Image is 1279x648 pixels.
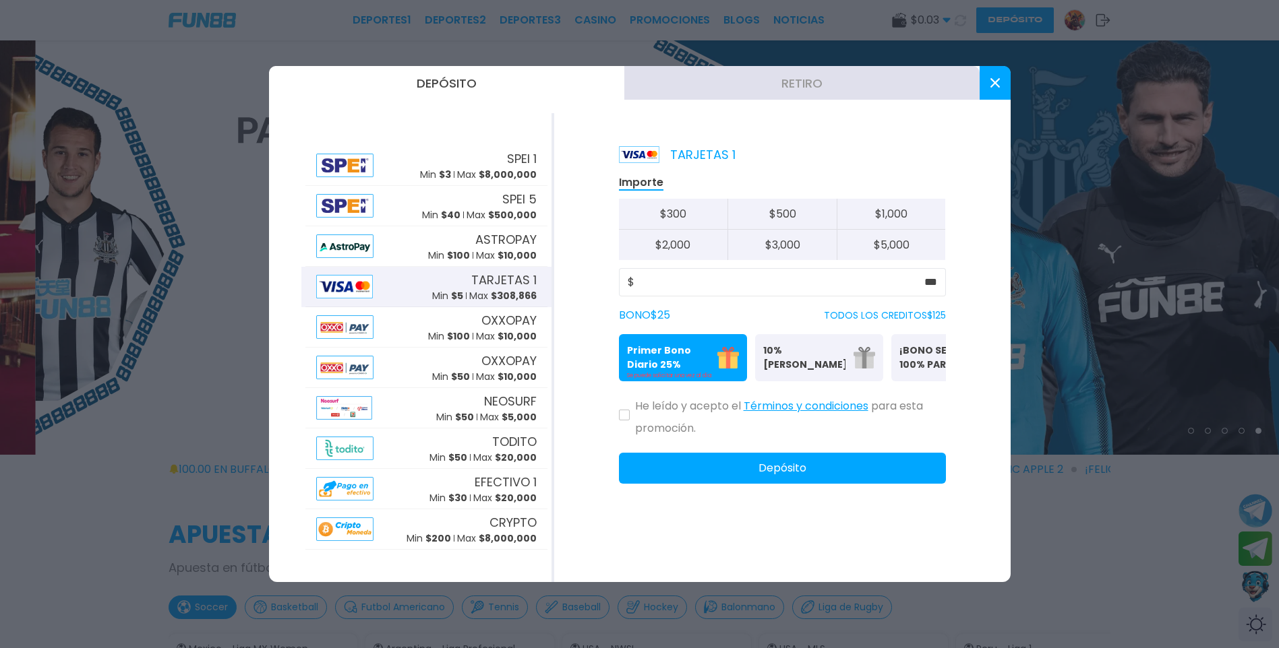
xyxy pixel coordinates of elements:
button: AlipayNEOSURFMin $50Max $5,000 [301,388,552,428]
img: Alipay [316,517,374,541]
p: ¡BONO SEMANAL 100% PARA DEPORTES! [899,344,982,372]
p: Max [473,491,537,505]
p: Max [473,451,537,465]
p: Max [469,289,537,303]
span: OXXOPAY [481,311,537,329]
button: Términos y condiciones [744,392,868,420]
p: He leído y acepto el para esta promoción. [635,392,946,436]
span: $ 20,000 [495,451,537,464]
button: Retiro [624,66,980,100]
img: gift [854,347,875,368]
span: ASTROPAY [475,230,537,249]
p: Importe [619,175,663,191]
p: TODOS LOS CREDITOS $ 125 [824,309,946,323]
span: $ 30 [448,491,467,505]
label: BONO $ 25 [619,307,670,323]
span: $ 500,000 [488,208,537,222]
p: Max [476,329,537,344]
span: $ 3 [439,168,451,181]
span: OXXOPAY [481,352,537,370]
span: NEOSURF [484,392,537,410]
button: AlipayOXXOPAYMin $50Max $10,000 [301,348,552,388]
button: $1,000 [837,199,946,230]
button: $5,000 [837,230,946,260]
p: Min [428,329,470,344]
span: $ 200 [425,531,451,545]
img: Alipay [316,356,374,379]
span: CRYPTO [489,513,537,531]
p: Max [457,531,537,546]
p: Min [428,249,470,263]
span: TODITO [492,432,537,451]
img: Alipay [316,477,374,500]
p: Max [476,370,537,384]
p: 10% [PERSON_NAME] [763,344,845,372]
span: $ 50 [455,410,474,424]
button: $2,000 [619,230,728,260]
p: Max [467,208,537,222]
p: Min [422,208,460,222]
img: Alipay [316,234,374,258]
span: $ 5 [451,289,463,302]
span: $ 8,000,000 [479,531,537,545]
button: Primer Bono Diario 25%Se puede solicitar una vez al día [619,334,747,381]
button: AlipayCRYPTOMin $200Max $8,000,000 [301,509,552,550]
button: Depósito [619,453,946,484]
span: $ 10,000 [498,370,537,383]
span: EFECTIVO 1 [475,473,537,491]
button: 10% [PERSON_NAME] [755,334,883,381]
button: $500 [727,199,837,230]
img: gift [717,347,739,368]
button: AlipaySPEI 1Min $3Max $8,000,000 [301,145,552,186]
img: Alipay [316,275,373,298]
span: $ 100 [447,329,470,343]
p: Min [432,289,463,303]
button: AlipayEFECTIVO 1Min $30Max $20,000 [301,469,552,509]
p: Min [420,168,451,182]
button: AlipaySPEI 5Min $40Max $500,000 [301,186,552,226]
p: TARJETAS 1 [619,145,736,164]
p: Min [407,531,451,546]
p: Max [476,249,537,263]
p: Max [480,410,537,424]
button: $3,000 [727,230,837,260]
span: $ 100 [447,249,470,262]
img: Platform Logo [619,146,659,163]
span: $ 50 [451,370,470,383]
p: Primer Bono Diario 25% [627,344,709,372]
span: $ [628,274,634,290]
span: $ 40 [441,208,460,222]
p: Se puede solicitar una vez al día [627,372,739,380]
button: AlipayOXXOPAYMin $100Max $10,000 [301,307,552,348]
img: Alipay [316,396,372,420]
img: Alipay [316,154,374,177]
img: Alipay [316,315,374,339]
span: $ 308,866 [491,289,537,302]
span: $ 10,000 [498,329,537,343]
button: AlipayTODITOMin $50Max $20,000 [301,428,552,469]
p: Min [429,451,467,465]
span: SPEI 1 [507,150,537,168]
span: $ 20,000 [495,491,537,505]
p: Min [436,410,474,424]
span: $ 10,000 [498,249,537,262]
span: $ 5,000 [502,410,537,424]
button: Depósito [269,66,624,100]
span: SPEI 5 [502,190,537,208]
p: Max [457,168,537,182]
p: Min [429,491,467,505]
span: $ 8,000,000 [479,168,537,181]
img: Alipay [316,436,374,460]
p: Min [432,370,470,384]
img: Alipay [316,194,374,218]
span: $ 50 [448,451,467,464]
button: AlipayTARJETAS 1Min $5Max $308,866 [301,267,552,307]
button: $300 [619,199,728,230]
button: ¡BONO SEMANAL 100% PARA DEPORTES! [891,334,1019,381]
span: TARJETAS 1 [471,271,537,289]
button: AlipayASTROPAYMin $100Max $10,000 [301,226,552,267]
